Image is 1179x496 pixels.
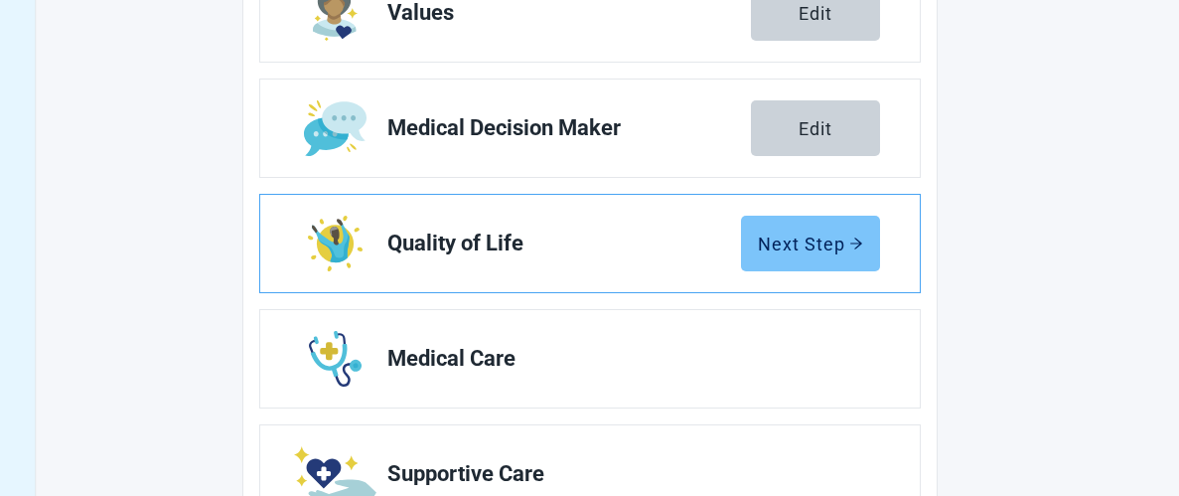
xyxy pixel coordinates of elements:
span: Quality of Life [387,232,741,255]
a: Edit Medical Decision Maker section [260,80,920,177]
span: arrow-right [849,237,863,250]
span: Values [387,1,751,25]
div: Edit [799,118,832,138]
button: Next Steparrow-right [741,216,880,271]
span: Medical Decision Maker [387,116,751,140]
span: Medical Care [387,347,864,371]
div: Edit [799,3,832,23]
button: Edit [751,100,880,156]
span: Supportive Care [387,462,864,486]
a: Edit Quality of Life section [260,195,920,292]
a: Edit Medical Care section [260,310,920,408]
div: Next Step [758,234,863,253]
